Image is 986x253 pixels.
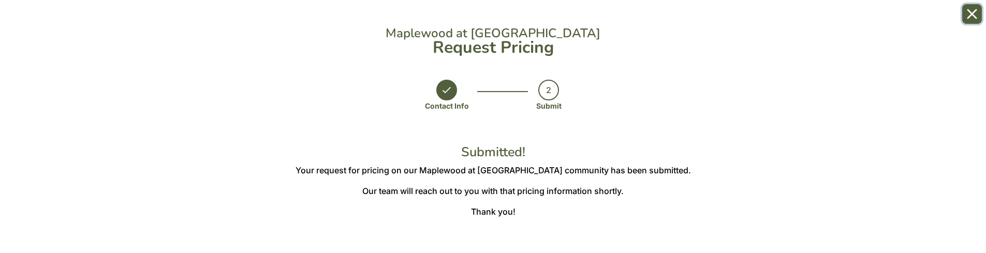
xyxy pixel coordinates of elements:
[244,205,742,218] p: Thank you!
[962,4,982,24] button: Close
[244,39,742,56] div: Request Pricing
[244,144,742,160] h2: Submitted!
[244,185,742,197] p: Our team will reach out to you with that pricing information shortly.
[244,164,742,176] p: Your request for pricing on our Maplewood at [GEOGRAPHIC_DATA] community has been submitted.
[538,80,559,100] div: 2
[244,27,742,39] div: Maplewood at [GEOGRAPHIC_DATA]
[425,100,469,111] div: Contact Info
[536,100,562,111] div: Submit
